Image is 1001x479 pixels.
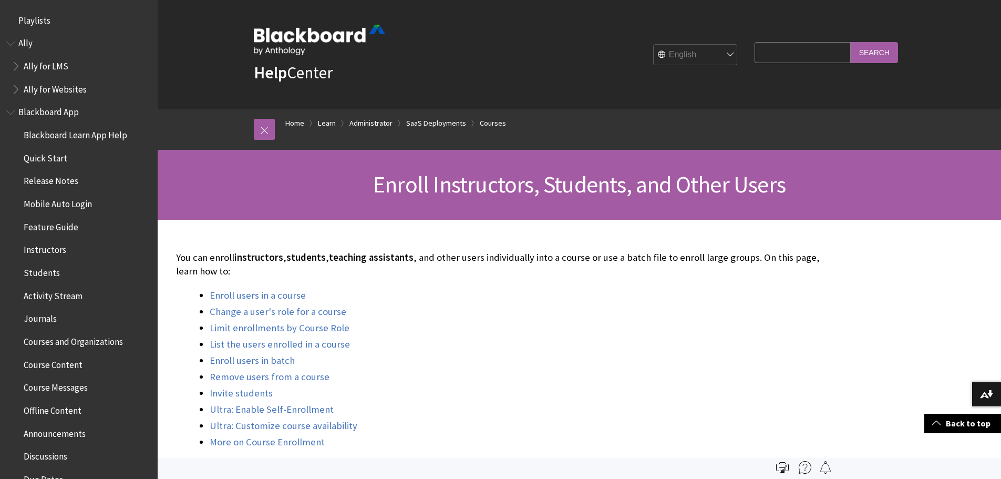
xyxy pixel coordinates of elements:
span: Ally for Websites [24,80,87,95]
a: Remove users from a course [210,371,329,383]
span: Announcements [24,425,86,439]
span: Journals [24,310,57,324]
span: Blackboard Learn App Help [24,126,127,140]
span: Feature Guide [24,218,78,232]
img: More help [799,461,811,474]
span: Playlists [18,12,50,26]
span: Students [24,264,60,278]
span: Ally [18,35,33,49]
span: Course Messages [24,379,88,393]
span: Mobile Auto Login [24,195,92,209]
span: students [286,251,326,263]
a: Change a user's role for a course [210,305,346,318]
span: Activity Stream [24,287,82,301]
span: teaching assistants [329,251,414,263]
a: Enroll users in a course [210,289,306,302]
a: Enroll users in batch [210,354,295,367]
a: HelpCenter [254,62,333,83]
input: Search [851,42,898,63]
span: Course Content [24,356,82,370]
span: Instructors [24,241,66,256]
a: Courses [480,117,506,130]
img: Blackboard by Anthology [254,25,385,55]
strong: Help [254,62,287,83]
span: Courses and Organizations [24,333,123,347]
span: Ally for LMS [24,57,68,72]
a: Home [285,117,304,130]
a: SaaS Deployments [406,117,466,130]
select: Site Language Selector [654,45,738,66]
a: More on Course Enrollment [210,436,325,449]
a: Learn [318,117,336,130]
p: You can enroll , , , and other users individually into a course or use a batch file to enroll lar... [176,251,828,278]
a: List the users enrolled in a course [210,338,350,351]
span: Discussions [24,447,67,462]
a: Back to top [924,414,1001,433]
span: Blackboard App [18,104,79,118]
a: Administrator [349,117,393,130]
a: Limit enrollments by Course Role [210,322,349,334]
span: Enroll Instructors, Students, and Other Users [373,170,786,199]
span: Quick Start [24,149,67,164]
span: instructors [234,251,283,263]
a: Invite students [210,387,273,400]
span: Release Notes [24,172,78,187]
img: Follow this page [819,461,832,474]
a: Ultra: Enable Self-Enrollment [210,403,334,416]
nav: Book outline for Playlists [6,12,151,29]
a: Ultra: Customize course availability [210,420,357,432]
img: Print [776,461,789,474]
span: Offline Content [24,402,81,416]
nav: Book outline for Anthology Ally Help [6,35,151,98]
